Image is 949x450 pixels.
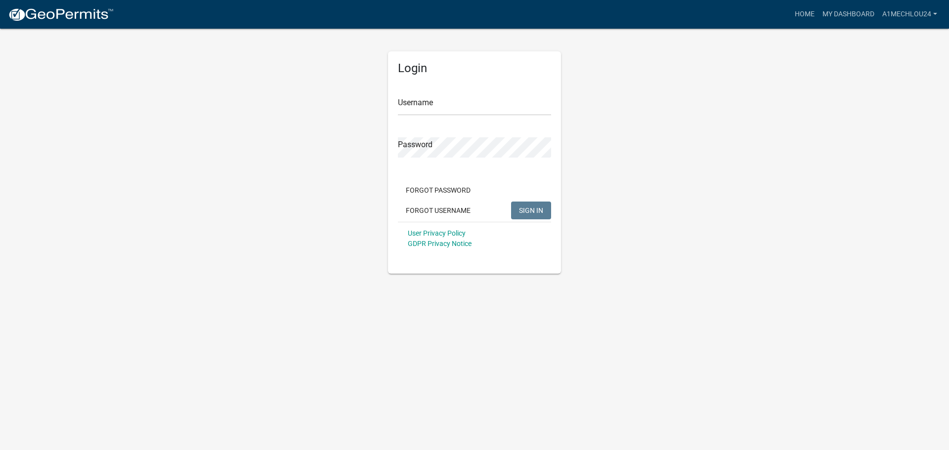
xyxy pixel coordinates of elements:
[511,202,551,219] button: SIGN IN
[408,240,472,247] a: GDPR Privacy Notice
[519,206,543,214] span: SIGN IN
[878,5,941,24] a: A1MechLou24
[791,5,819,24] a: Home
[398,181,478,199] button: Forgot Password
[819,5,878,24] a: My Dashboard
[398,202,478,219] button: Forgot Username
[398,61,551,76] h5: Login
[408,229,466,237] a: User Privacy Policy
